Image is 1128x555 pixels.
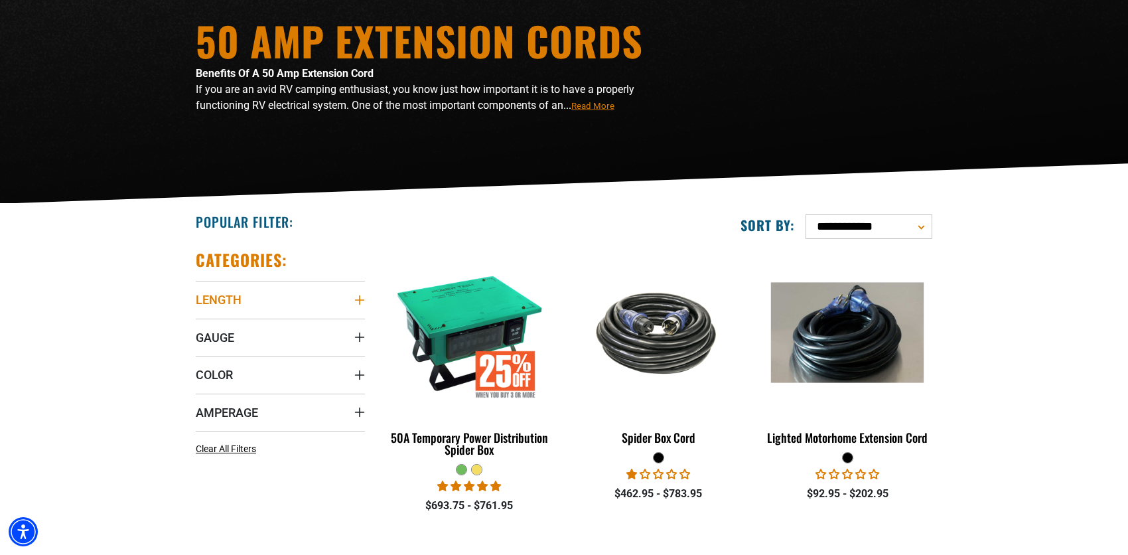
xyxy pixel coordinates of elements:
[196,21,680,60] h1: 50 Amp Extension Cords
[571,101,614,111] span: Read More
[196,356,365,393] summary: Color
[196,250,287,270] h2: Categories:
[763,432,932,443] div: Lighted Motorhome Extension Cord
[196,292,242,307] span: Length
[196,394,365,431] summary: Amperage
[437,480,501,493] span: 5.00 stars
[385,498,554,514] div: $693.75 - $761.95
[386,256,553,409] img: 50A Temporary Power Distribution Spider Box
[763,250,932,451] a: black Lighted Motorhome Extension Cord
[196,67,374,80] strong: Benefits Of A 50 Amp Extension Cord
[740,216,795,234] label: Sort by:
[196,405,258,420] span: Amperage
[764,283,931,383] img: black
[385,432,554,455] div: 50A Temporary Power Distribution Spider Box
[574,486,743,502] div: $462.95 - $783.95
[196,319,365,356] summary: Gauge
[574,250,743,451] a: black Spider Box Cord
[9,517,38,546] div: Accessibility Menu
[575,281,742,384] img: black
[196,330,234,345] span: Gauge
[763,486,932,502] div: $92.95 - $202.95
[815,468,879,481] span: 0.00 stars
[574,432,743,443] div: Spider Box Cord
[196,442,261,456] a: Clear All Filters
[196,82,680,114] p: If you are an avid RV camping enthusiast, you know just how important it is to have a properly fu...
[196,213,293,230] h2: Popular Filter:
[196,281,365,318] summary: Length
[385,250,554,463] a: 50A Temporary Power Distribution Spider Box 50A Temporary Power Distribution Spider Box
[196,443,256,454] span: Clear All Filters
[626,468,690,481] span: 1.00 stars
[196,367,233,382] span: Color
